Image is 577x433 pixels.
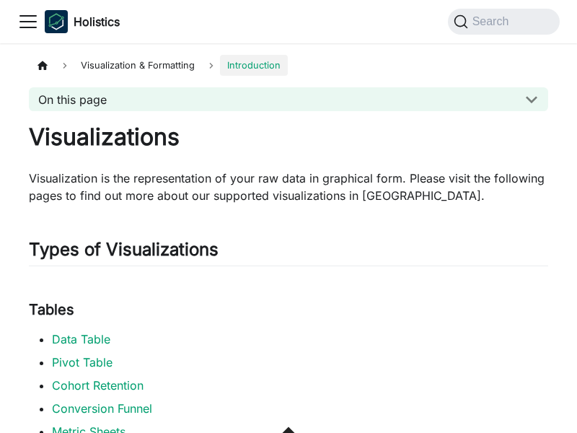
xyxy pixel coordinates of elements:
[74,13,120,30] b: Holistics
[52,355,113,369] a: Pivot Table
[29,87,548,111] button: On this page
[52,401,152,416] a: Conversion Funnel
[45,10,120,33] a: HolisticsHolisticsHolistics
[29,55,548,76] nav: Breadcrumbs
[45,10,68,33] img: Holistics
[52,378,144,393] a: Cohort Retention
[74,55,202,76] span: Visualization & Formatting
[29,170,548,204] p: Visualization is the representation of your raw data in graphical form. Please visit the followin...
[220,55,288,76] span: Introduction
[17,11,39,32] button: Toggle navigation bar
[448,9,560,35] button: Search (Command+K)
[29,239,548,266] h2: Types of Visualizations
[468,15,518,28] span: Search
[29,55,56,76] a: Home page
[29,301,548,319] h3: Tables
[52,332,110,346] a: Data Table
[29,123,548,152] h1: Visualizations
